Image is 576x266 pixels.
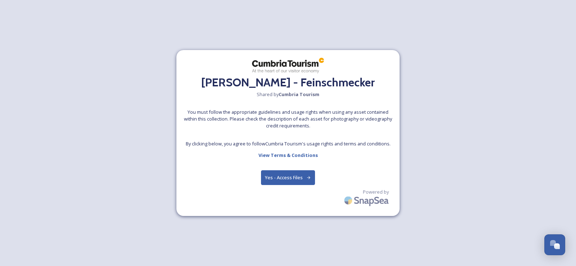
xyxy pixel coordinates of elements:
strong: View Terms & Conditions [258,152,318,158]
strong: Cumbria Tourism [279,91,319,98]
a: View Terms & Conditions [258,151,318,159]
span: You must follow the appropriate guidelines and usage rights when using any asset contained within... [184,109,392,130]
img: SnapSea Logo [342,192,392,209]
span: By clicking below, you agree to follow Cumbria Tourism 's usage rights and terms and conditions. [186,140,391,147]
img: ct_logo.png [252,57,324,74]
button: Open Chat [544,234,565,255]
span: Shared by [257,91,319,98]
button: Yes - Access Files [261,170,315,185]
span: Powered by [363,189,389,195]
h2: [PERSON_NAME] - Feinschmecker [201,74,375,91]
